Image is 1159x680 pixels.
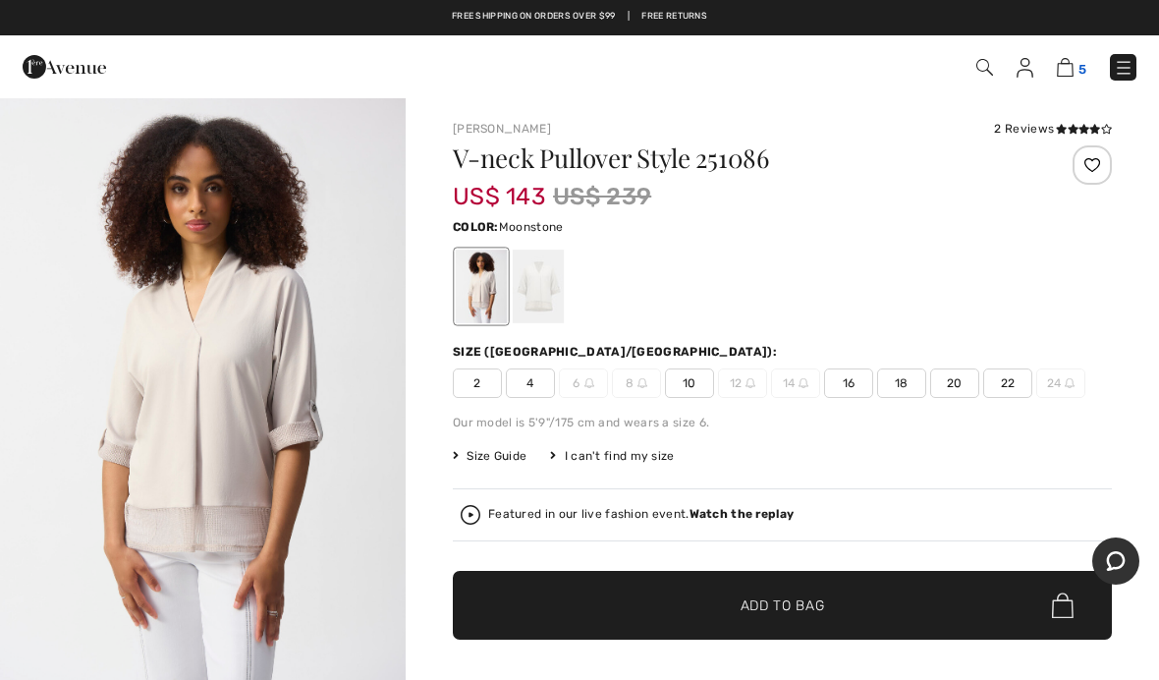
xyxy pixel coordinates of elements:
[453,447,526,465] span: Size Guide
[1057,58,1074,77] img: Shopping Bag
[1057,55,1086,79] a: 5
[550,447,674,465] div: I can't find my size
[718,368,767,398] span: 12
[983,368,1032,398] span: 22
[1065,378,1075,388] img: ring-m.svg
[488,508,794,521] div: Featured in our live fashion event.
[461,505,480,525] img: Watch the replay
[641,10,707,24] a: Free Returns
[930,368,979,398] span: 20
[452,10,616,24] a: Free shipping on orders over $99
[453,571,1112,640] button: Add to Bag
[453,343,781,361] div: Size ([GEOGRAPHIC_DATA]/[GEOGRAPHIC_DATA]):
[976,59,993,76] img: Search
[799,378,808,388] img: ring-m.svg
[453,220,499,234] span: Color:
[994,120,1112,138] div: 2 Reviews
[1114,58,1133,78] img: Menu
[637,378,647,388] img: ring-m.svg
[1078,62,1086,77] span: 5
[771,368,820,398] span: 14
[453,368,502,398] span: 2
[559,368,608,398] span: 6
[453,122,551,136] a: [PERSON_NAME]
[1036,368,1085,398] span: 24
[612,368,661,398] span: 8
[513,250,564,323] div: Vanilla
[1052,593,1074,618] img: Bag.svg
[690,507,795,521] strong: Watch the replay
[584,378,594,388] img: ring-m.svg
[745,378,755,388] img: ring-m.svg
[453,163,545,210] span: US$ 143
[1092,538,1139,587] iframe: Opens a widget where you can chat to one of our agents
[741,595,825,616] span: Add to Bag
[628,10,630,24] span: |
[824,368,873,398] span: 16
[453,414,1112,431] div: Our model is 5'9"/175 cm and wears a size 6.
[665,368,714,398] span: 10
[23,56,106,75] a: 1ère Avenue
[553,179,651,214] span: US$ 239
[453,145,1002,171] h1: V-neck Pullover Style 251086
[456,250,507,323] div: Moonstone
[499,220,564,234] span: Moonstone
[23,47,106,86] img: 1ère Avenue
[506,368,555,398] span: 4
[877,368,926,398] span: 18
[1017,58,1033,78] img: My Info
